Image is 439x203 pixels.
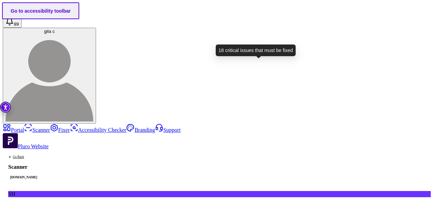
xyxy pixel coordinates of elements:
div: 18 critical issues that must be fixed [216,45,296,56]
a: Branding [126,127,155,133]
a: Accessibility Checker [70,127,127,133]
div: [DOMAIN_NAME] [8,175,39,180]
button: Open notifications, you have 124 new notifications [3,16,22,28]
a: Scanner [24,127,50,133]
a: Go to accessibility toolbar [2,2,79,19]
button: gila cgila c [3,28,96,124]
aside: Sidebar menu [3,124,436,150]
a: Fixer [50,127,70,133]
span: 99 [14,22,19,27]
h1: Scanner [8,164,39,170]
a: Back to previous screen [8,155,39,159]
span: gila c [44,29,55,34]
a: Support [155,127,181,133]
img: gila c [5,34,93,122]
a: Open Pluro Website [3,143,49,149]
div: SH [8,191,431,197]
a: Portal [3,127,24,133]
